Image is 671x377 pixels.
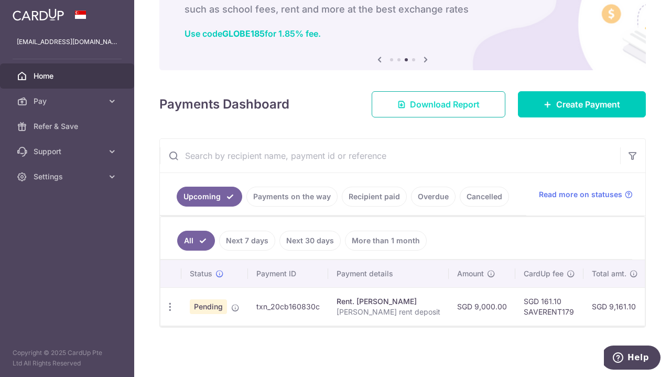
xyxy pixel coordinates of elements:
[177,231,215,251] a: All
[34,71,103,81] span: Home
[457,268,484,279] span: Amount
[17,37,117,47] p: [EMAIL_ADDRESS][DOMAIN_NAME]
[337,296,440,307] div: Rent. [PERSON_NAME]
[583,287,646,326] td: SGD 9,161.10
[248,260,328,287] th: Payment ID
[34,146,103,157] span: Support
[279,231,341,251] a: Next 30 days
[592,268,626,279] span: Total amt.
[539,189,633,200] a: Read more on statuses
[372,91,505,117] a: Download Report
[185,28,321,39] a: Use codeGLOBE185for 1.85% fee.
[539,189,622,200] span: Read more on statuses
[410,98,480,111] span: Download Report
[460,187,509,207] a: Cancelled
[185,3,621,16] h6: such as school fees, rent and more at the best exchange rates
[190,268,212,279] span: Status
[342,187,407,207] a: Recipient paid
[160,139,620,173] input: Search by recipient name, payment id or reference
[159,95,289,114] h4: Payments Dashboard
[524,268,564,279] span: CardUp fee
[345,231,427,251] a: More than 1 month
[222,28,265,39] b: GLOBE185
[34,121,103,132] span: Refer & Save
[515,287,583,326] td: SGD 161.10 SAVERENT179
[246,187,338,207] a: Payments on the way
[518,91,646,117] a: Create Payment
[411,187,456,207] a: Overdue
[328,260,449,287] th: Payment details
[449,287,515,326] td: SGD 9,000.00
[177,187,242,207] a: Upcoming
[248,287,328,326] td: txn_20cb160830c
[219,231,275,251] a: Next 7 days
[337,307,440,317] p: [PERSON_NAME] rent deposit
[13,8,64,21] img: CardUp
[34,96,103,106] span: Pay
[190,299,227,314] span: Pending
[556,98,620,111] span: Create Payment
[604,346,661,372] iframe: Opens a widget where you can find more information
[34,171,103,182] span: Settings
